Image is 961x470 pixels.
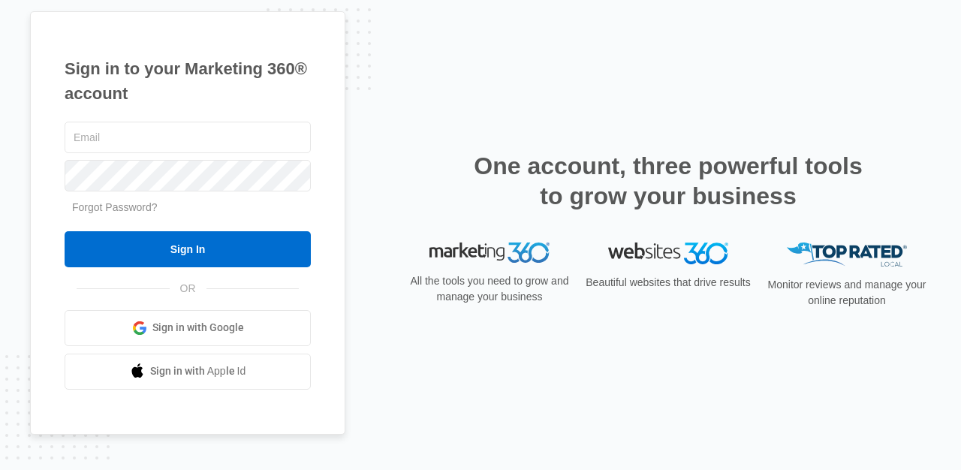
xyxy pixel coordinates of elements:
[787,243,907,267] img: Top Rated Local
[763,277,931,309] p: Monitor reviews and manage your online reputation
[150,363,246,379] span: Sign in with Apple Id
[65,122,311,153] input: Email
[405,273,574,305] p: All the tools you need to grow and manage your business
[429,243,550,264] img: Marketing 360
[170,281,206,297] span: OR
[72,201,158,213] a: Forgot Password?
[584,275,752,291] p: Beautiful websites that drive results
[65,231,311,267] input: Sign In
[65,310,311,346] a: Sign in with Google
[65,354,311,390] a: Sign in with Apple Id
[65,56,311,106] h1: Sign in to your Marketing 360® account
[152,320,244,336] span: Sign in with Google
[608,243,728,264] img: Websites 360
[469,151,867,211] h2: One account, three powerful tools to grow your business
